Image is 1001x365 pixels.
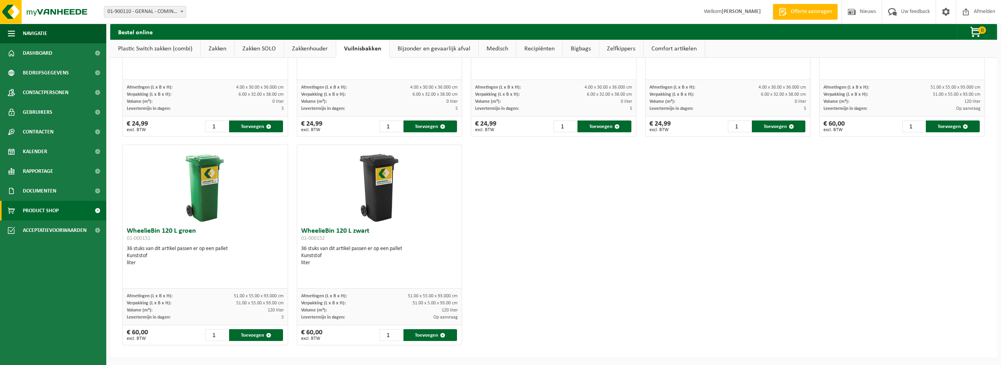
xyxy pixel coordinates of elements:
span: Offerte aanvragen [789,8,834,16]
input: 1 [553,120,577,132]
span: 5 [804,106,806,111]
span: 4.00 x 30.00 x 36.000 cm [410,85,458,90]
div: € 24,99 [475,120,496,132]
span: Levertermijn in dagen: [475,106,519,111]
span: Bedrijfsgegevens [23,63,69,83]
span: 6.00 x 32.00 x 38.00 cm [413,92,458,97]
span: Op aanvraag [433,315,458,320]
span: 120 liter [442,308,458,313]
a: Recipiënten [516,40,562,58]
span: Levertermijn in dagen: [127,106,170,111]
span: 51.00 x 55.00 x 93.00 cm [236,301,284,306]
a: Plastic Switch zakken (combi) [110,40,200,58]
span: Afmetingen (L x B x H): [823,85,869,90]
span: 6.00 x 32.00 x 38.00 cm [587,92,632,97]
span: Verpakking (L x B x H): [649,92,694,97]
div: liter [301,259,458,267]
span: 51.00 x 55.00 x 93.000 cm [931,85,981,90]
span: 0 liter [621,99,632,104]
span: excl. BTW [301,336,322,341]
a: Zakkenhouder [284,40,336,58]
span: 51.00 x 55.00 x 93.000 cm [408,294,458,298]
button: 0 [957,24,996,40]
span: excl. BTW [127,336,148,341]
span: Rapportage [23,161,53,181]
span: Gebruikers [23,102,52,122]
div: 36 stuks van dit artikel passen er op een pallet [301,245,458,267]
button: Toevoegen [926,120,980,132]
div: 36 stuks van dit artikel passen er op een pallet [127,245,283,267]
button: Toevoegen [403,120,457,132]
span: 51.00 x 55.00 x 93.000 cm [234,294,284,298]
input: 1 [379,120,403,132]
a: Bijzonder en gevaarlijk afval [390,40,478,58]
div: € 24,99 [127,120,148,132]
span: excl. BTW [301,128,322,132]
input: 1 [379,329,403,341]
input: 1 [205,120,228,132]
span: Afmetingen (L x B x H): [649,85,695,90]
span: Volume (m³): [475,99,501,104]
span: Volume (m³): [823,99,849,104]
button: Toevoegen [229,120,283,132]
span: Contactpersonen [23,83,68,102]
span: 01-900110 - GERNAL - COMINES [104,6,186,18]
span: Volume (m³): [127,308,152,313]
span: Verpakking (L x B x H): [301,92,346,97]
img: 01-000151 [166,145,244,224]
span: Acceptatievoorwaarden [23,220,87,240]
span: 6.00 x 32.00 x 38.00 cm [761,92,806,97]
span: Volume (m³): [301,99,327,104]
span: 01-900110 - GERNAL - COMINES [104,6,186,17]
span: Afmetingen (L x B x H): [475,85,521,90]
button: Toevoegen [752,120,806,132]
span: Verpakking (L x B x H): [301,301,346,306]
span: Afmetingen (L x B x H): [301,294,347,298]
div: liter [127,259,283,267]
span: 4.00 x 30.00 x 36.000 cm [759,85,806,90]
span: Volume (m³): [301,308,327,313]
span: excl. BTW [475,128,496,132]
span: Levertermijn in dagen: [301,315,345,320]
a: Comfort artikelen [644,40,705,58]
span: Contracten [23,122,54,142]
h2: Bestel online [110,24,161,39]
span: Kalender [23,142,47,161]
a: Medisch [479,40,516,58]
span: 51.00 x 5.00 x 93.00 cm [413,301,458,306]
span: Documenten [23,181,56,201]
span: Op aanvraag [956,106,981,111]
a: Zakken [201,40,234,58]
span: 0 liter [795,99,806,104]
span: Dashboard [23,43,52,63]
span: 5 [455,106,458,111]
span: 5 [630,106,632,111]
span: excl. BTW [649,128,671,132]
button: Toevoegen [577,120,631,132]
a: Zakken SOLO [235,40,284,58]
div: € 24,99 [301,120,322,132]
div: € 24,99 [649,120,671,132]
div: € 60,00 [823,120,845,132]
h3: WheelieBin 120 L groen [127,228,283,243]
div: Kunststof [127,252,283,259]
span: 0 [978,26,986,34]
span: Afmetingen (L x B x H): [127,85,172,90]
span: 6.00 x 32.00 x 38.00 cm [239,92,284,97]
h3: WheelieBin 120 L zwart [301,228,458,243]
span: 0 liter [446,99,458,104]
strong: [PERSON_NAME] [722,9,761,15]
span: Levertermijn in dagen: [823,106,867,111]
span: Afmetingen (L x B x H): [127,294,172,298]
a: Vuilnisbakken [336,40,389,58]
input: 1 [205,329,228,341]
span: 4.00 x 30.00 x 36.000 cm [236,85,284,90]
span: 5 [281,106,284,111]
div: Kunststof [301,252,458,259]
span: Verpakking (L x B x H): [127,301,171,306]
span: Navigatie [23,24,47,43]
button: Toevoegen [403,329,457,341]
span: Volume (m³): [649,99,675,104]
div: € 60,00 [301,329,322,341]
span: Afmetingen (L x B x H): [301,85,347,90]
